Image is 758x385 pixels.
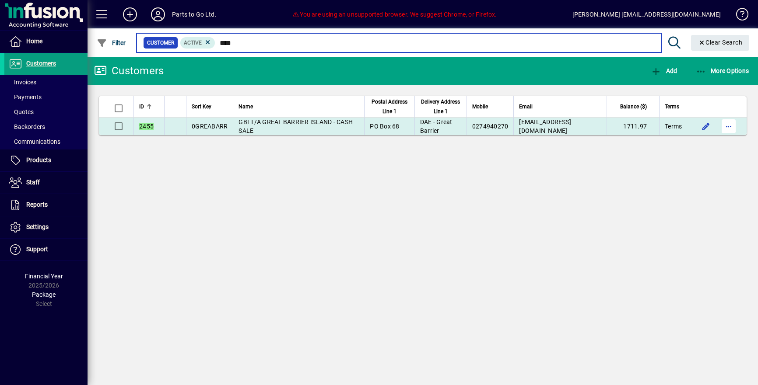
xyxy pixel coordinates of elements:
[691,35,750,51] button: Clear
[139,102,144,111] span: ID
[730,2,747,30] a: Knowledge Base
[370,123,399,130] span: PO Box 68
[572,7,721,21] div: [PERSON_NAME] [EMAIL_ADDRESS][DOMAIN_NAME]
[4,119,88,134] a: Backorders
[26,201,48,208] span: Reports
[620,102,647,111] span: Balance ($)
[519,102,601,111] div: Email
[472,102,488,111] span: Mobile
[26,223,49,230] span: Settings
[4,75,88,90] a: Invoices
[4,194,88,216] a: Reports
[4,134,88,149] a: Communications
[4,90,88,104] a: Payments
[4,104,88,119] a: Quotes
[696,67,749,74] span: More Options
[9,108,34,115] span: Quotes
[4,239,88,260] a: Support
[420,97,461,116] span: Delivery Address Line 1
[139,123,154,130] em: 2455
[665,122,682,131] span: Terms
[420,118,453,134] span: DAE - Great Barrier
[472,102,509,111] div: Mobile
[26,38,42,45] span: Home
[239,102,253,111] span: Name
[32,291,56,298] span: Package
[26,179,40,186] span: Staff
[26,60,56,67] span: Customers
[4,31,88,52] a: Home
[4,216,88,238] a: Settings
[97,39,126,46] span: Filter
[95,35,128,51] button: Filter
[665,102,679,111] span: Terms
[472,123,509,130] span: 0274940270
[139,102,159,111] div: ID
[192,102,211,111] span: Sort Key
[649,63,679,79] button: Add
[26,156,51,163] span: Products
[699,119,713,133] button: Edit
[192,123,228,130] span: 0GREABARR
[180,37,215,49] mat-chip: Activation Status: Active
[9,94,42,101] span: Payments
[607,118,659,135] td: 1711.97
[722,119,736,133] button: More options
[519,102,533,111] span: Email
[239,118,353,134] span: GBI T/A GREAT BARRIER ISLAND - CASH SALE
[9,138,60,145] span: Communications
[292,11,497,18] span: You are using an unsupported browser. We suggest Chrome, or Firefox.
[94,64,164,78] div: Customers
[9,79,36,86] span: Invoices
[172,7,217,21] div: Parts to Go Ltd.
[651,67,677,74] span: Add
[370,97,409,116] span: Postal Address Line 1
[698,39,743,46] span: Clear Search
[25,273,63,280] span: Financial Year
[519,118,571,134] span: [EMAIL_ADDRESS][DOMAIN_NAME]
[612,102,655,111] div: Balance ($)
[239,102,359,111] div: Name
[4,172,88,194] a: Staff
[116,7,144,22] button: Add
[26,246,48,253] span: Support
[147,38,174,47] span: Customer
[694,63,751,79] button: More Options
[184,40,202,46] span: Active
[4,149,88,171] a: Products
[9,123,45,130] span: Backorders
[144,7,172,22] button: Profile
